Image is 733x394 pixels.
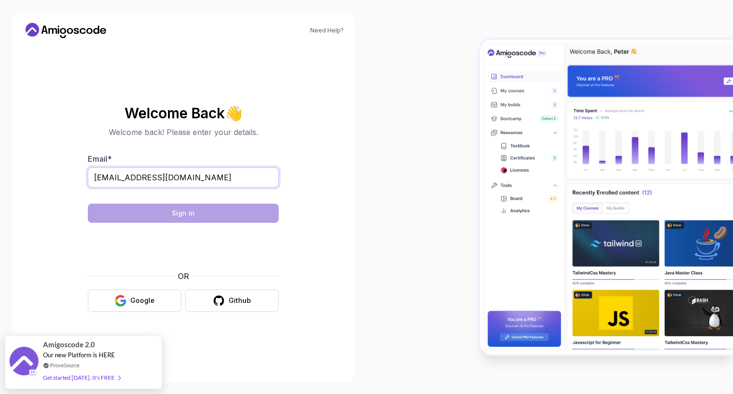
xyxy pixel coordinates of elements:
a: Home link [23,23,109,38]
button: Sign in [88,204,279,223]
iframe: Widget containing checkbox for hCaptcha security challenge [111,228,255,265]
p: OR [178,270,189,282]
img: provesource social proof notification image [10,347,38,378]
input: Enter your email [88,167,279,187]
img: Amigoscode Dashboard [480,40,733,355]
span: 👋 [223,103,245,123]
div: Google [130,296,155,305]
div: Get started [DATE]. It's FREE [43,372,120,383]
div: Sign in [172,208,195,218]
div: Github [229,296,251,305]
span: Amigoscode 2.0 [43,339,95,350]
span: Our new Platform is HERE [43,351,115,359]
button: Github [185,290,279,312]
p: Welcome back! Please enter your details. [88,126,279,138]
a: Need Help? [310,27,344,34]
h2: Welcome Back [88,105,279,121]
button: Google [88,290,181,312]
label: Email * [88,154,112,164]
a: ProveSource [50,361,80,369]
